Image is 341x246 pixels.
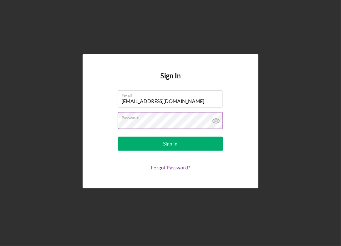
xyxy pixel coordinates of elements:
div: Sign In [163,137,178,151]
label: Password [122,112,223,120]
h4: Sign In [160,72,181,90]
a: Forgot Password? [151,164,190,170]
label: Email [122,91,223,98]
button: Sign In [118,137,223,151]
